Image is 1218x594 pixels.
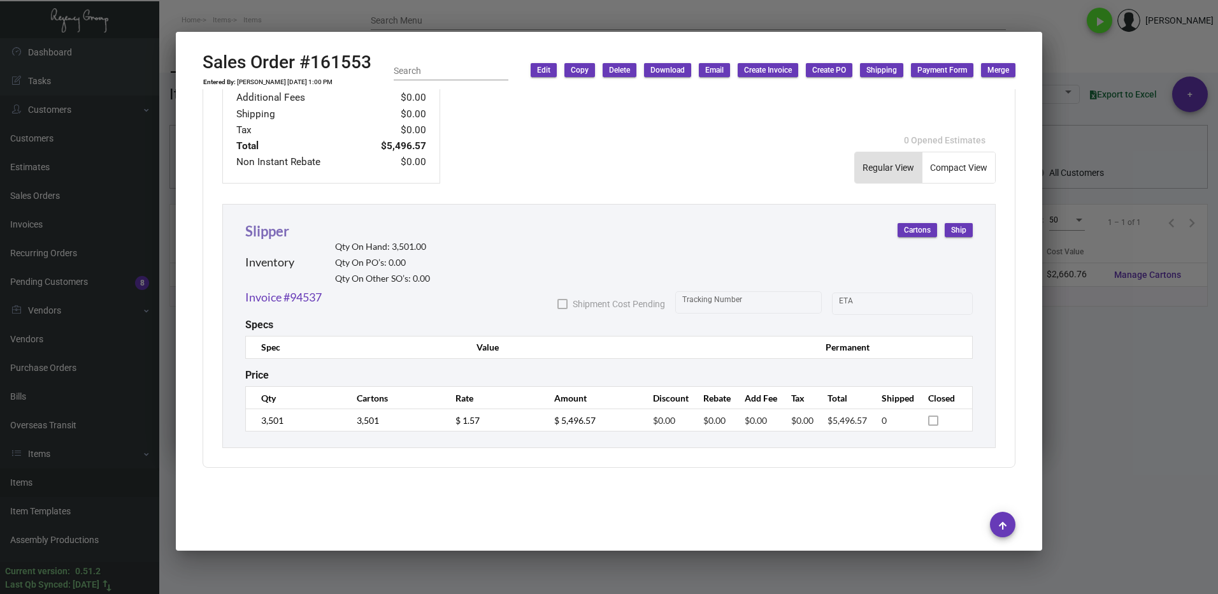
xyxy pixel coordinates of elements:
th: Amount [541,387,640,409]
span: Cartons [904,225,931,236]
div: Current version: [5,565,70,578]
span: Merge [987,65,1009,76]
span: $0.00 [745,415,767,426]
button: Email [699,63,730,77]
span: Ship [951,225,966,236]
span: Shipping [866,65,897,76]
td: $0.00 [359,106,427,122]
button: Delete [603,63,636,77]
h2: Price [245,369,269,381]
button: Compact View [922,152,995,183]
td: Additional Fees [236,90,359,106]
td: $0.00 [359,154,427,170]
div: 0.51.2 [75,565,101,578]
button: Download [644,63,691,77]
td: Non Instant Rebate [236,154,359,170]
th: Permanent [813,336,900,358]
h2: Inventory [245,256,294,270]
button: Payment Form [911,63,973,77]
th: Cartons [344,387,443,409]
span: Email [705,65,724,76]
th: Discount [640,387,691,409]
h2: Specs [245,319,273,331]
button: Shipping [860,63,903,77]
span: Delete [609,65,630,76]
td: $0.00 [359,122,427,138]
button: Copy [564,63,595,77]
td: Total [236,138,359,154]
td: Entered By: [203,78,236,86]
th: Add Fee [732,387,778,409]
button: Edit [531,63,557,77]
span: Create PO [812,65,846,76]
input: End date [889,298,950,308]
button: Create Invoice [738,63,798,77]
button: Cartons [898,223,937,237]
th: Spec [246,336,464,358]
th: Tax [778,387,815,409]
a: Slipper [245,222,289,240]
td: $5,496.57 [359,138,427,154]
td: Tax [236,122,359,138]
th: Rebate [691,387,732,409]
button: Merge [981,63,1015,77]
h2: Sales Order #161553 [203,52,371,73]
span: $0.00 [791,415,813,426]
a: Invoice #94537 [245,289,322,306]
span: 0 [882,415,887,426]
div: Last Qb Synced: [DATE] [5,578,99,591]
span: $0.00 [703,415,726,426]
span: Copy [571,65,589,76]
span: Edit [537,65,550,76]
span: 0 Opened Estimates [904,135,985,145]
td: Shipping [236,106,359,122]
input: Start date [839,298,878,308]
th: Value [464,336,813,358]
span: Payment Form [917,65,967,76]
span: Create Invoice [744,65,792,76]
button: Regular View [855,152,922,183]
h2: Qty On PO’s: 0.00 [335,257,430,268]
button: Ship [945,223,973,237]
span: Shipment Cost Pending [573,296,665,312]
span: $0.00 [653,415,675,426]
td: [PERSON_NAME] [DATE] 1:00 PM [236,78,333,86]
button: 0 Opened Estimates [894,129,996,152]
h2: Qty On Other SO’s: 0.00 [335,273,430,284]
th: Total [815,387,869,409]
th: Rate [443,387,541,409]
th: Qty [246,387,345,409]
th: Closed [915,387,972,409]
h2: Qty On Hand: 3,501.00 [335,242,430,252]
th: Shipped [869,387,915,409]
button: Create PO [806,63,852,77]
span: Download [650,65,685,76]
td: $0.00 [359,90,427,106]
span: $5,496.57 [828,415,867,426]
